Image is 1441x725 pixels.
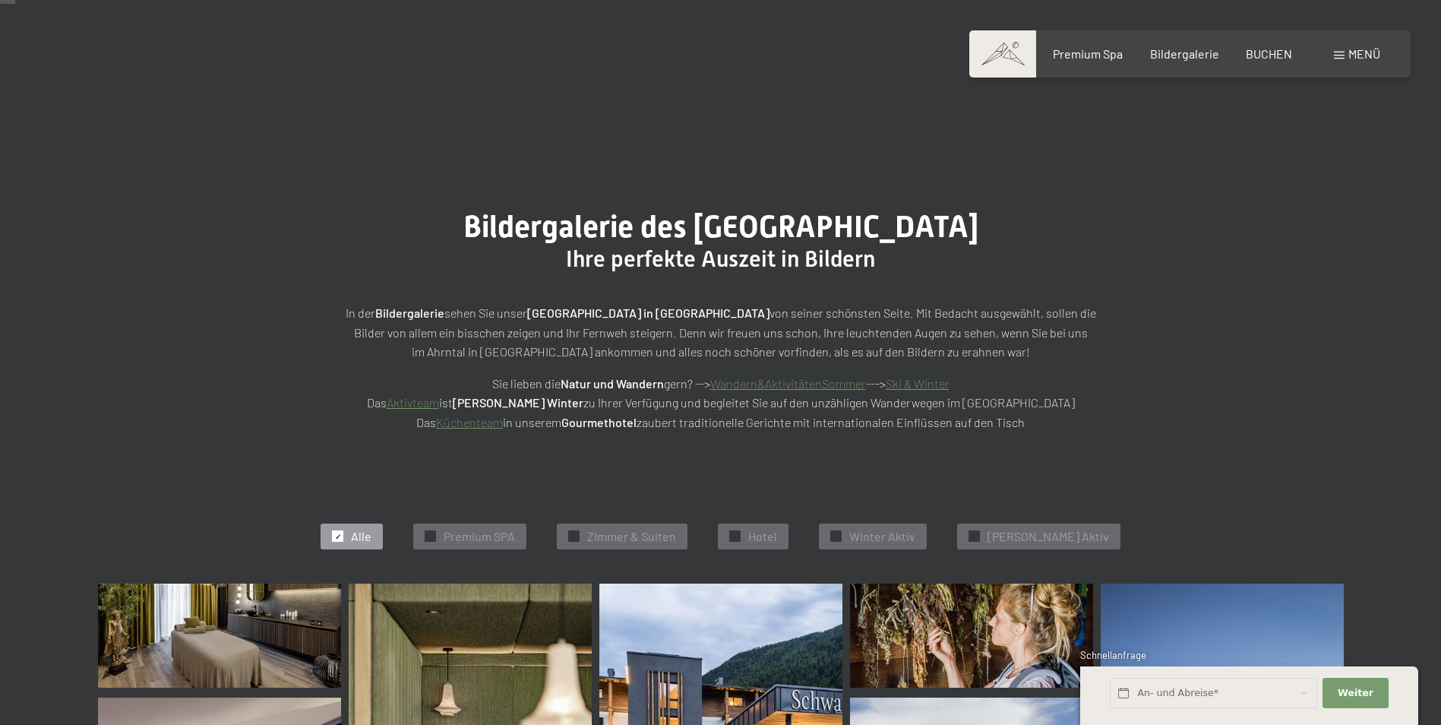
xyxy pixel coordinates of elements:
span: Zimmer & Suiten [587,528,676,545]
span: ✓ [732,531,738,542]
p: In der sehen Sie unser von seiner schönsten Seite. Mit Bedacht ausgewählt, sollen die Bilder von ... [341,303,1101,362]
a: BUCHEN [1246,46,1292,61]
strong: Gourmethotel [561,415,637,429]
p: Sie lieben die gern? --> ---> Das ist zu Ihrer Verfügung und begleitet Sie auf den unzähligen Wan... [341,374,1101,432]
span: [PERSON_NAME] Aktiv [988,528,1109,545]
span: Schnellanfrage [1080,649,1146,661]
a: Premium Spa [1053,46,1123,61]
span: Alle [351,528,371,545]
span: Premium SPA [444,528,515,545]
a: Bildergalerie [1150,46,1219,61]
span: ✓ [972,531,978,542]
img: Bildergalerie [850,584,1093,688]
span: ✓ [833,531,839,542]
span: Hotel [748,528,777,545]
strong: Bildergalerie [375,306,444,320]
a: Aktivteam [387,395,439,410]
a: Wandern&AktivitätenSommer [710,376,866,391]
button: Weiter [1322,678,1388,709]
img: Bildergalerie [98,584,341,688]
span: Weiter [1338,686,1373,700]
span: ✓ [571,531,577,542]
span: Winter Aktiv [849,528,915,545]
span: Menü [1348,46,1380,61]
span: ✓ [335,531,341,542]
a: Küchenteam [436,415,503,429]
strong: [GEOGRAPHIC_DATA] in [GEOGRAPHIC_DATA] [527,306,769,320]
strong: [PERSON_NAME] Winter [453,395,583,410]
strong: Natur und Wandern [561,376,664,391]
span: Bildergalerie des [GEOGRAPHIC_DATA] [463,209,978,245]
a: Ski & Winter [886,376,950,391]
span: ✓ [428,531,434,542]
span: Ihre perfekte Auszeit in Bildern [566,245,875,272]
